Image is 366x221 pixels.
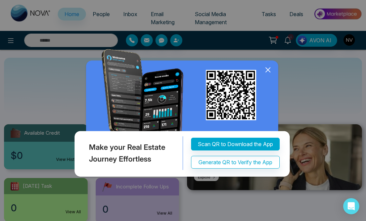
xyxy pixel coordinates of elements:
img: qr_for_download_app.png [206,70,256,120]
button: Scan QR to Download the App [191,138,280,150]
button: Generate QR to Verify the App [191,156,280,169]
img: QRModal [73,49,293,180]
div: Open Intercom Messenger [343,198,359,214]
div: Make your Real Estate Journey Effortless [73,136,183,170]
